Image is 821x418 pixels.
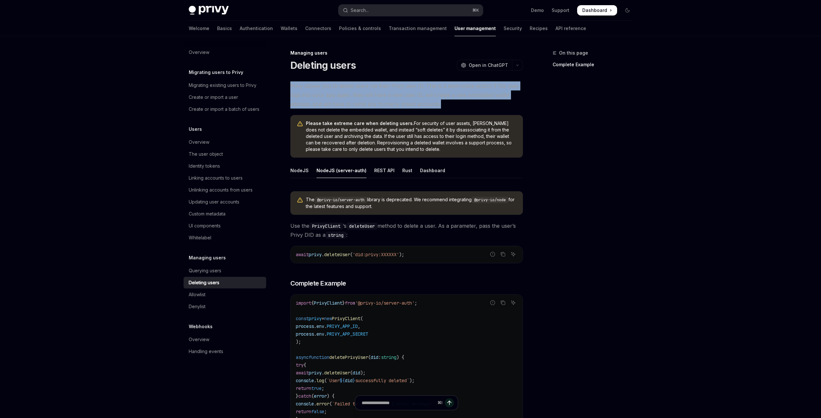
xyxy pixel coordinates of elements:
[420,163,445,178] div: Dashboard
[189,279,219,287] div: Deleting users
[305,21,331,36] a: Connectors
[322,385,324,391] span: ;
[445,398,454,407] button: Send message
[316,378,324,383] span: log
[290,81,523,109] span: Privy allows you to delete users via their Privy user ID. This is a destructive action: if the us...
[472,8,479,13] span: ⌘ K
[324,252,350,257] span: deleteUser
[184,172,266,184] a: Linking accounts to users
[488,298,497,307] button: Report incorrect code
[345,378,353,383] span: did
[389,21,447,36] a: Transaction management
[499,298,507,307] button: Copy the contents from the code block
[396,354,404,360] span: ) {
[184,148,266,160] a: The user object
[189,186,253,194] div: Unlinking accounts from users
[189,125,202,133] h5: Users
[189,174,243,182] div: Linking accounts to users
[314,300,342,306] span: PrivyClient
[316,331,324,337] span: env
[324,378,327,383] span: (
[316,323,324,329] span: env
[582,7,607,14] span: Dashboard
[309,354,329,360] span: function
[296,393,298,399] span: }
[311,300,314,306] span: {
[184,301,266,312] a: Denylist
[402,163,412,178] div: Rust
[306,120,414,126] strong: Please take extreme care when deleting users.
[217,21,232,36] a: Basics
[559,49,588,57] span: On this page
[327,393,335,399] span: ) {
[455,21,496,36] a: User management
[531,7,544,14] a: Demo
[509,298,517,307] button: Ask AI
[552,7,569,14] a: Support
[184,196,266,208] a: Updating user accounts
[309,316,322,321] span: privy
[358,323,360,329] span: ,
[342,300,345,306] span: }
[296,385,311,391] span: return
[184,277,266,288] a: Deleting users
[296,362,304,368] span: try
[338,5,483,16] button: Open search
[189,93,238,101] div: Create or import a user
[360,316,363,321] span: (
[306,120,516,152] span: For security of user assets, [PERSON_NAME] does not delete the embedded wallet, and instead “soft...
[184,136,266,148] a: Overview
[184,232,266,244] a: Whitelabel
[324,370,350,376] span: deleteUser
[353,378,355,383] span: }
[469,62,508,68] span: Open in ChatGPT
[296,370,309,376] span: await
[553,59,638,70] a: Complete Example
[184,334,266,345] a: Overview
[189,105,259,113] div: Create or import a batch of users
[504,21,522,36] a: Security
[189,138,209,146] div: Overview
[315,197,367,203] code: @privy-io/server-auth
[399,252,404,257] span: );
[509,250,517,258] button: Ask AI
[296,339,301,345] span: );
[309,223,343,230] code: PrivyClient
[184,208,266,220] a: Custom metadata
[189,48,209,56] div: Overview
[457,60,512,71] button: Open in ChatGPT
[240,21,273,36] a: Authentication
[290,221,523,239] span: Use the ’s method to delete a user. As a parameter, pass the user’s Privy DID as a :
[314,331,316,337] span: .
[324,316,332,321] span: new
[189,323,213,330] h5: Webhooks
[329,354,368,360] span: deletePrivyUser
[314,393,327,399] span: error
[304,362,306,368] span: {
[556,21,586,36] a: API reference
[189,81,256,89] div: Migrating existing users to Privy
[339,21,381,36] a: Policies & controls
[189,291,205,298] div: Allowlist
[499,250,507,258] button: Copy the contents from the code block
[189,348,223,355] div: Handling events
[345,300,355,306] span: from
[309,370,322,376] span: privy
[327,378,340,383] span: `User
[350,370,353,376] span: (
[371,354,378,360] span: did
[296,323,314,329] span: process
[184,91,266,103] a: Create or import a user
[378,354,381,360] span: :
[184,184,266,196] a: Unlinking accounts from users
[306,196,516,210] span: The library is deprecated. We recommend integrating for the latest features and support.
[314,323,316,329] span: .
[290,59,356,71] h1: Deleting users
[353,370,360,376] span: did
[296,316,309,321] span: const
[184,160,266,172] a: Identity tokens
[374,163,395,178] div: REST API
[184,289,266,300] a: Allowlist
[311,393,314,399] span: (
[324,331,327,337] span: .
